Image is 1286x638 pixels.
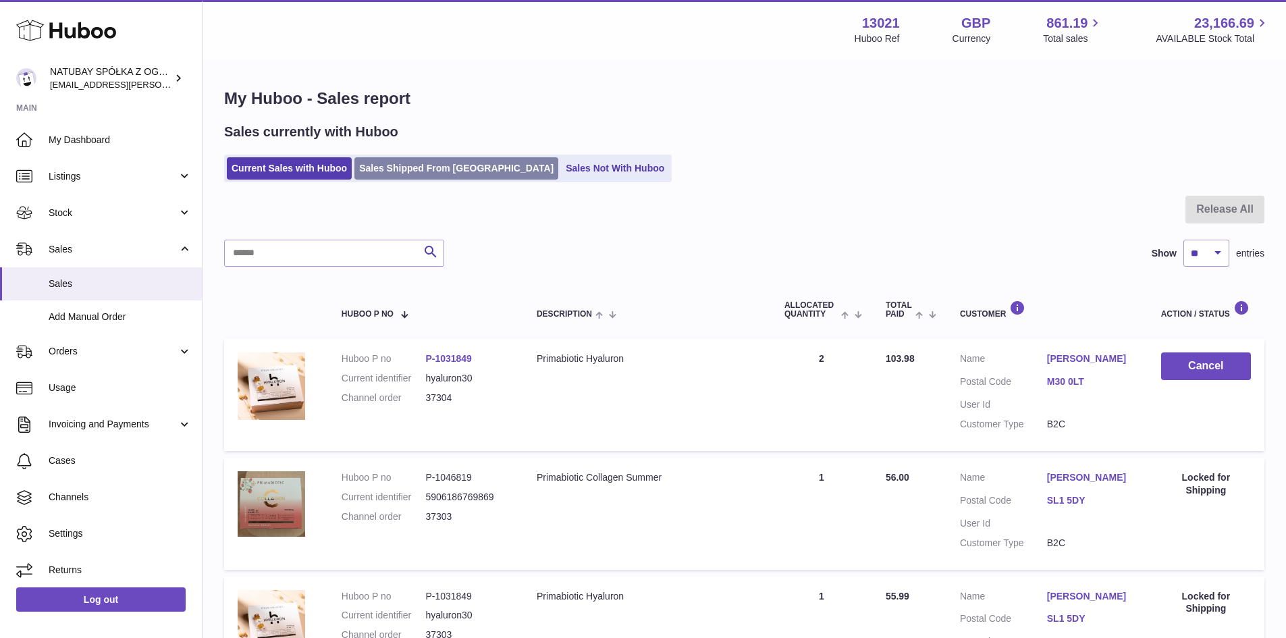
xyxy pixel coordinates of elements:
dt: Postal Code [960,375,1047,392]
dd: 5906186769869 [425,491,510,504]
span: Sales [49,243,178,256]
span: AVAILABLE Stock Total [1156,32,1270,45]
dd: P-1031849 [425,590,510,603]
dt: Current identifier [342,372,426,385]
span: Total paid [886,301,912,319]
td: 2 [771,339,872,451]
span: 23,166.69 [1194,14,1254,32]
dd: 37303 [425,510,510,523]
span: Sales [49,277,192,290]
dt: User Id [960,398,1047,411]
dd: hyaluron30 [425,372,510,385]
dt: Huboo P no [342,590,426,603]
span: 103.98 [886,353,915,364]
span: Returns [49,564,192,577]
img: 130211740407413.jpg [238,352,305,420]
div: Customer [960,300,1134,319]
div: Primabiotic Hyaluron [537,352,757,365]
span: Cases [49,454,192,467]
div: Huboo Ref [855,32,900,45]
dt: Postal Code [960,494,1047,510]
span: Stock [49,207,178,219]
span: Add Manual Order [49,311,192,323]
span: 55.99 [886,591,909,602]
a: Current Sales with Huboo [227,157,352,180]
span: Huboo P no [342,310,394,319]
dt: Name [960,471,1047,487]
a: P-1031849 [425,353,472,364]
dt: Name [960,590,1047,606]
div: Locked for Shipping [1161,471,1251,497]
h2: Sales currently with Huboo [224,123,398,141]
dt: Huboo P no [342,352,426,365]
dt: User Id [960,517,1047,530]
div: Currency [953,32,991,45]
td: 1 [771,458,872,570]
dd: hyaluron30 [425,609,510,622]
strong: GBP [961,14,990,32]
img: 1749020843.jpg [238,471,305,537]
a: Sales Not With Huboo [561,157,669,180]
span: Description [537,310,592,319]
dt: Current identifier [342,609,426,622]
a: [PERSON_NAME] [1047,352,1134,365]
label: Show [1152,247,1177,260]
span: Settings [49,527,192,540]
div: NATUBAY SPÓŁKA Z OGRANICZONĄ ODPOWIEDZIALNOŚCIĄ [50,65,171,91]
span: My Dashboard [49,134,192,147]
a: 23,166.69 AVAILABLE Stock Total [1156,14,1270,45]
div: Action / Status [1161,300,1251,319]
span: Usage [49,381,192,394]
span: Invoicing and Payments [49,418,178,431]
div: Primabiotic Collagen Summer [537,471,757,484]
div: Locked for Shipping [1161,590,1251,616]
button: Cancel [1161,352,1251,380]
span: [EMAIL_ADDRESS][PERSON_NAME][DOMAIN_NAME] [50,79,271,90]
dd: B2C [1047,418,1134,431]
span: Total sales [1043,32,1103,45]
strong: 13021 [862,14,900,32]
span: ALLOCATED Quantity [784,301,838,319]
span: Orders [49,345,178,358]
span: Channels [49,491,192,504]
dt: Customer Type [960,418,1047,431]
a: SL1 5DY [1047,612,1134,625]
a: [PERSON_NAME] [1047,471,1134,484]
a: Sales Shipped From [GEOGRAPHIC_DATA] [354,157,558,180]
dt: Name [960,352,1047,369]
dt: Channel order [342,510,426,523]
dt: Customer Type [960,537,1047,550]
span: 56.00 [886,472,909,483]
dd: B2C [1047,537,1134,550]
a: Log out [16,587,186,612]
dt: Huboo P no [342,471,426,484]
a: 861.19 Total sales [1043,14,1103,45]
a: [PERSON_NAME] [1047,590,1134,603]
dd: 37304 [425,392,510,404]
span: Listings [49,170,178,183]
a: SL1 5DY [1047,494,1134,507]
h1: My Huboo - Sales report [224,88,1264,109]
dd: P-1046819 [425,471,510,484]
dt: Current identifier [342,491,426,504]
dt: Postal Code [960,612,1047,629]
span: 861.19 [1046,14,1088,32]
img: kacper.antkowski@natubay.pl [16,68,36,88]
dt: Channel order [342,392,426,404]
span: entries [1236,247,1264,260]
div: Primabiotic Hyaluron [537,590,757,603]
a: M30 0LT [1047,375,1134,388]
